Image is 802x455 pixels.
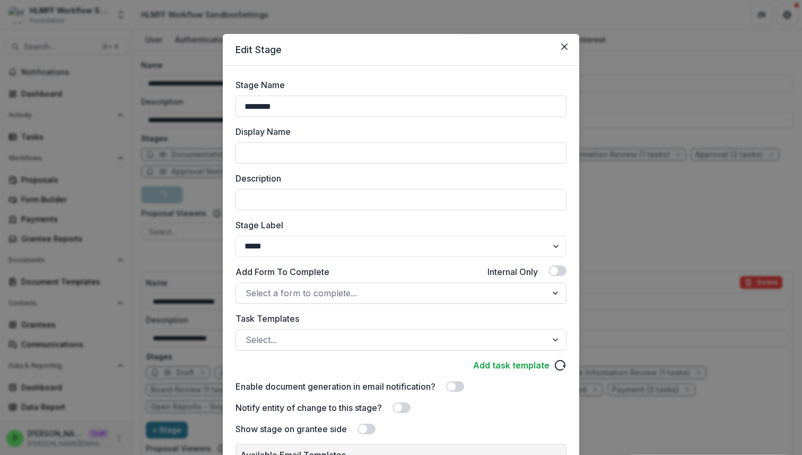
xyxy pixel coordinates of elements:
label: Enable document generation in email notification? [236,380,435,393]
header: Edit Stage [223,34,579,66]
label: Description [236,172,560,185]
svg: reload [554,359,566,372]
label: Stage Label [236,219,560,231]
label: Show stage on grantee side [236,423,347,435]
label: Notify entity of change to this stage? [236,401,382,414]
label: Add Form To Complete [236,265,329,278]
label: Internal Only [487,265,538,278]
label: Stage Name [236,79,285,91]
a: Add task template [473,359,550,372]
label: Task Templates [236,312,560,325]
label: Display Name [236,125,560,138]
button: Close [556,38,573,55]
